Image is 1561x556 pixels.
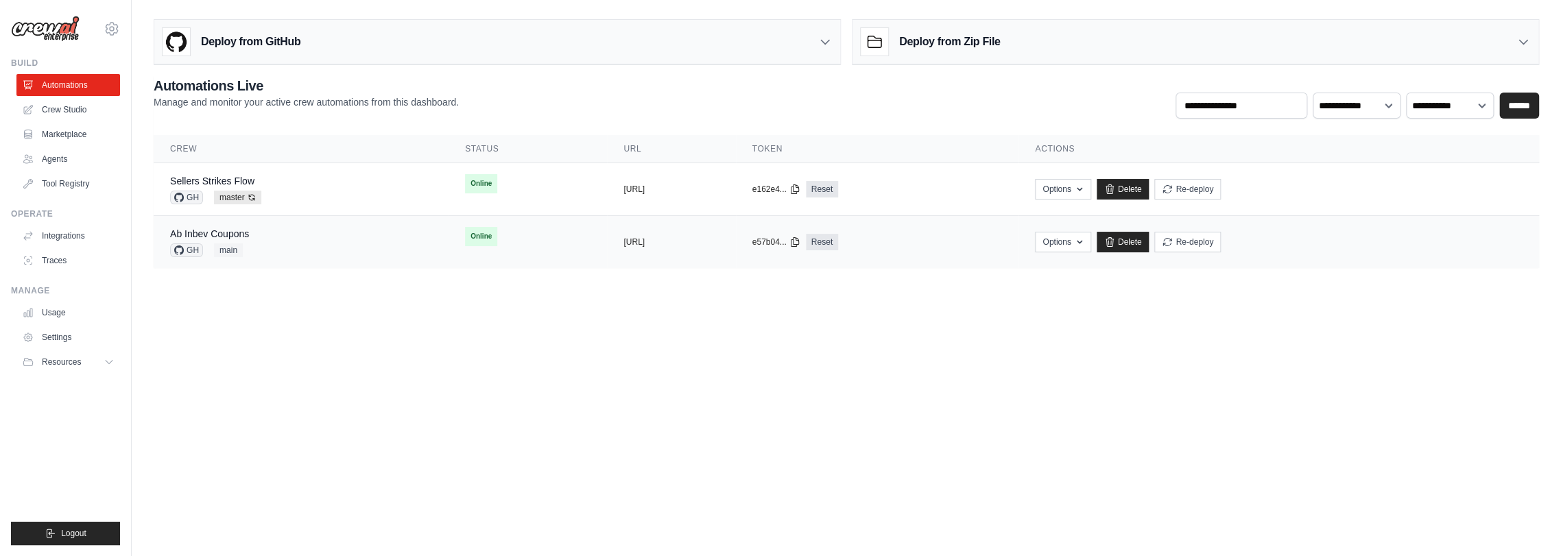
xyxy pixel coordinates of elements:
h3: Deploy from GitHub [201,34,300,50]
a: Usage [16,302,120,324]
a: Delete [1097,179,1149,200]
span: main [214,243,243,257]
a: Delete [1097,232,1149,252]
img: Logo [11,16,80,42]
span: GH [170,191,203,204]
a: Settings [16,326,120,348]
div: Manage [11,285,120,296]
a: Crew Studio [16,99,120,121]
a: Integrations [16,225,120,247]
button: Re-deploy [1154,232,1221,252]
a: Ab Inbev Coupons [170,228,249,239]
span: master [214,191,261,204]
button: Options [1035,179,1091,200]
th: Status [449,135,607,163]
button: Logout [11,522,120,545]
button: e162e4... [752,184,800,195]
th: Actions [1018,135,1539,163]
a: Reset [806,234,838,250]
h3: Deploy from Zip File [899,34,1000,50]
h2: Automations Live [154,76,459,95]
span: Online [465,227,497,246]
a: Traces [16,250,120,271]
span: Logout [61,528,86,539]
span: GH [170,243,203,257]
button: Options [1035,232,1091,252]
div: Build [11,58,120,69]
span: Online [465,174,497,193]
button: e57b04... [752,237,800,247]
th: Token [736,135,1019,163]
th: URL [607,135,735,163]
img: GitHub Logo [163,28,190,56]
div: Operate [11,208,120,219]
button: Resources [16,351,120,373]
a: Tool Registry [16,173,120,195]
span: Resources [42,356,81,367]
th: Crew [154,135,449,163]
a: Sellers Strikes Flow [170,176,254,186]
a: Marketplace [16,123,120,145]
button: Re-deploy [1154,179,1221,200]
a: Reset [806,181,838,197]
a: Automations [16,74,120,96]
a: Agents [16,148,120,170]
p: Manage and monitor your active crew automations from this dashboard. [154,95,459,109]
